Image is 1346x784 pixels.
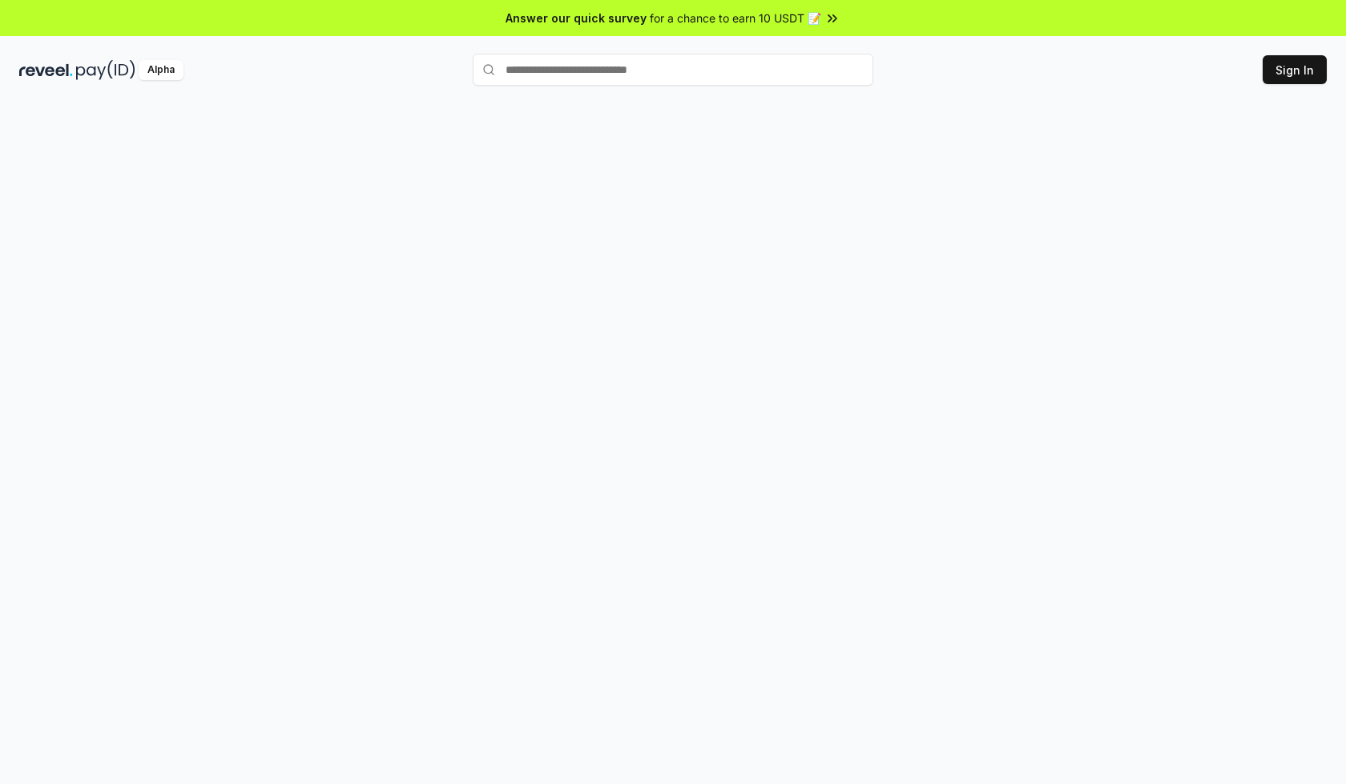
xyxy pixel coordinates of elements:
[139,60,183,80] div: Alpha
[19,60,73,80] img: reveel_dark
[506,10,647,26] span: Answer our quick survey
[650,10,821,26] span: for a chance to earn 10 USDT 📝
[1263,55,1327,84] button: Sign In
[76,60,135,80] img: pay_id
